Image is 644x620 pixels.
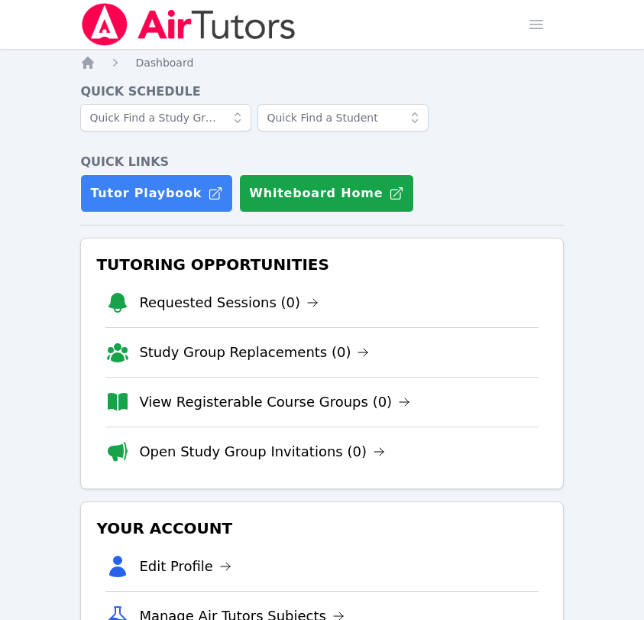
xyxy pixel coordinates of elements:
[80,174,233,213] a: Tutor Playbook
[80,3,296,46] img: Air Tutors
[135,57,193,69] span: Dashboard
[93,251,550,278] h3: Tutoring Opportunities
[80,153,563,171] h4: Quick Links
[257,104,429,131] input: Quick Find a Student
[80,83,563,101] h4: Quick Schedule
[80,55,563,70] nav: Breadcrumb
[239,174,414,213] button: Whiteboard Home
[80,104,251,131] input: Quick Find a Study Group
[139,441,385,463] a: Open Study Group Invitations (0)
[93,515,550,542] h3: Your Account
[139,556,231,577] a: Edit Profile
[139,342,369,363] a: Study Group Replacements (0)
[139,292,319,313] a: Requested Sessions (0)
[139,391,410,413] a: View Registerable Course Groups (0)
[135,55,193,70] a: Dashboard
